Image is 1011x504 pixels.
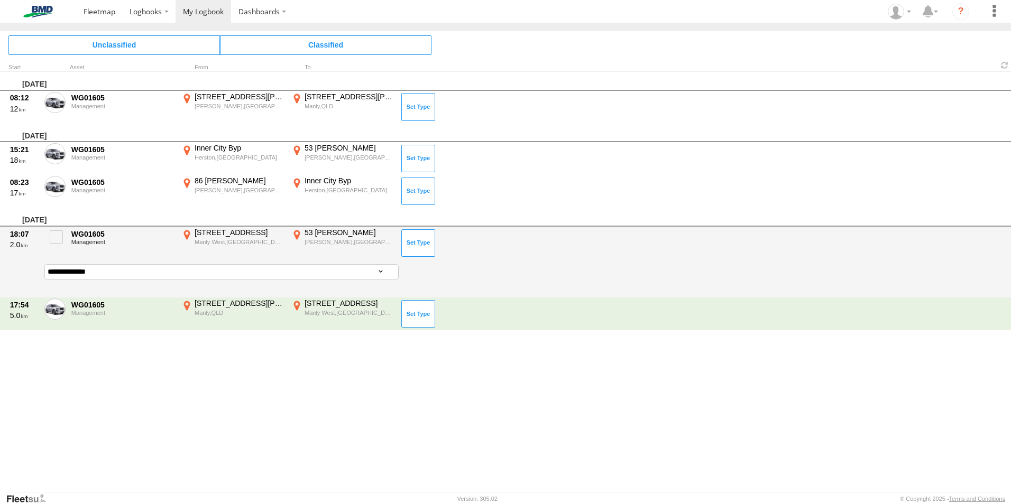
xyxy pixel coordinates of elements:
div: WG01605 [71,93,174,102]
div: From [180,65,286,70]
i: ? [952,3,969,20]
div: WG01605 [71,145,174,154]
div: [PERSON_NAME],[GEOGRAPHIC_DATA] [305,238,394,246]
label: Click to View Event Location [180,143,286,174]
div: 17:54 [10,300,39,310]
div: [STREET_ADDRESS] [195,228,284,237]
span: Click to view Classified Trips [220,35,431,54]
div: Herston,[GEOGRAPHIC_DATA] [195,154,284,161]
div: Management [71,239,174,245]
label: Click to View Event Location [180,228,286,258]
div: 12 [10,104,39,114]
label: Click to View Event Location [290,298,396,329]
div: Manly,QLD [195,309,284,316]
div: 17 [10,188,39,198]
span: Refresh [998,60,1011,70]
div: [PERSON_NAME],[GEOGRAPHIC_DATA] [195,186,284,194]
button: Click to Set [401,178,435,205]
div: 53 [PERSON_NAME] [305,143,394,153]
div: [STREET_ADDRESS][PERSON_NAME] [195,92,284,101]
label: Click to View Event Location [290,176,396,207]
div: Management [71,154,174,161]
span: Click to view Unclassified Trips [8,35,220,54]
button: Click to Set [401,93,435,120]
div: 18:07 [10,229,39,239]
div: [PERSON_NAME],[GEOGRAPHIC_DATA] [305,154,394,161]
div: Click to Sort [8,65,40,70]
div: [STREET_ADDRESS][PERSON_NAME] [195,298,284,308]
div: Inner City Byp [305,176,394,185]
div: Asset [70,65,176,70]
div: WG01605 [71,178,174,187]
label: Click to View Event Location [290,228,396,258]
label: Click to View Event Location [180,298,286,329]
div: Herston,[GEOGRAPHIC_DATA] [305,186,394,194]
div: Inner City Byp [195,143,284,153]
a: Terms and Conditions [949,496,1005,502]
button: Click to Set [401,300,435,328]
label: Click to View Event Location [180,92,286,123]
button: Click to Set [401,229,435,257]
div: Version: 305.02 [457,496,498,502]
img: bmd-logo.svg [11,6,66,17]
div: 15:21 [10,145,39,154]
div: 86 [PERSON_NAME] [195,176,284,185]
button: Click to Set [401,145,435,172]
div: Management [71,103,174,109]
div: Brendan Hannan [884,4,915,20]
a: Visit our Website [6,493,54,504]
label: Click to View Event Location [180,176,286,207]
div: [STREET_ADDRESS] [305,298,394,308]
div: 53 [PERSON_NAME] [305,228,394,237]
div: WG01605 [71,300,174,310]
div: WG01605 [71,229,174,239]
div: Manly West,[GEOGRAPHIC_DATA] [305,309,394,316]
label: Click to View Event Location [290,92,396,123]
div: Manly,QLD [305,102,394,110]
div: 18 [10,155,39,165]
div: Manly West,[GEOGRAPHIC_DATA] [195,238,284,246]
div: To [290,65,396,70]
div: [STREET_ADDRESS][PERSON_NAME] [305,92,394,101]
div: [PERSON_NAME],[GEOGRAPHIC_DATA] [195,102,284,110]
div: 2.0 [10,240,39,249]
div: © Copyright 2025 - [900,496,1005,502]
div: Management [71,310,174,316]
div: 5.0 [10,311,39,320]
label: Click to View Event Location [290,143,396,174]
div: Management [71,187,174,193]
div: 08:12 [10,93,39,102]
div: 08:23 [10,178,39,187]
